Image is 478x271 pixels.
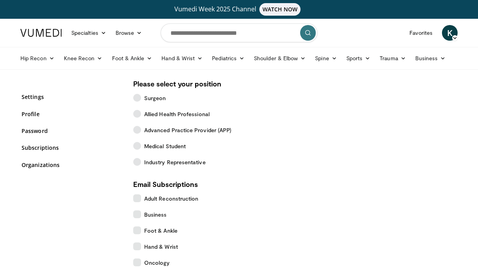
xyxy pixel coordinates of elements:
[59,50,107,66] a: Knee Recon
[22,161,121,169] a: Organizations
[144,258,170,267] span: Oncology
[133,180,198,188] strong: Email Subscriptions
[259,3,301,16] span: WATCH NOW
[144,126,231,134] span: Advanced Practice Provider (APP)
[249,50,310,66] a: Shoulder & Elbow
[442,25,458,41] a: K
[411,50,451,66] a: Business
[107,50,157,66] a: Foot & Ankle
[22,144,121,152] a: Subscriptions
[310,50,341,66] a: Spine
[16,50,59,66] a: Hip Recon
[144,226,177,235] span: Foot & Ankle
[144,242,178,251] span: Hand & Wrist
[22,3,456,16] a: Vumedi Week 2025 ChannelWATCH NOW
[144,194,198,203] span: Adult Reconstruction
[20,29,62,37] img: VuMedi Logo
[144,158,206,166] span: Industry Representative
[405,25,437,41] a: Favorites
[144,110,210,118] span: Allied Health Professional
[133,79,221,88] strong: Please select your position
[157,50,207,66] a: Hand & Wrist
[111,25,147,41] a: Browse
[22,127,121,135] a: Password
[144,210,167,219] span: Business
[207,50,249,66] a: Pediatrics
[22,93,121,101] a: Settings
[144,94,166,102] span: Surgeon
[144,142,186,150] span: Medical Student
[22,110,121,118] a: Profile
[375,50,411,66] a: Trauma
[67,25,111,41] a: Specialties
[342,50,375,66] a: Sports
[161,23,317,42] input: Search topics, interventions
